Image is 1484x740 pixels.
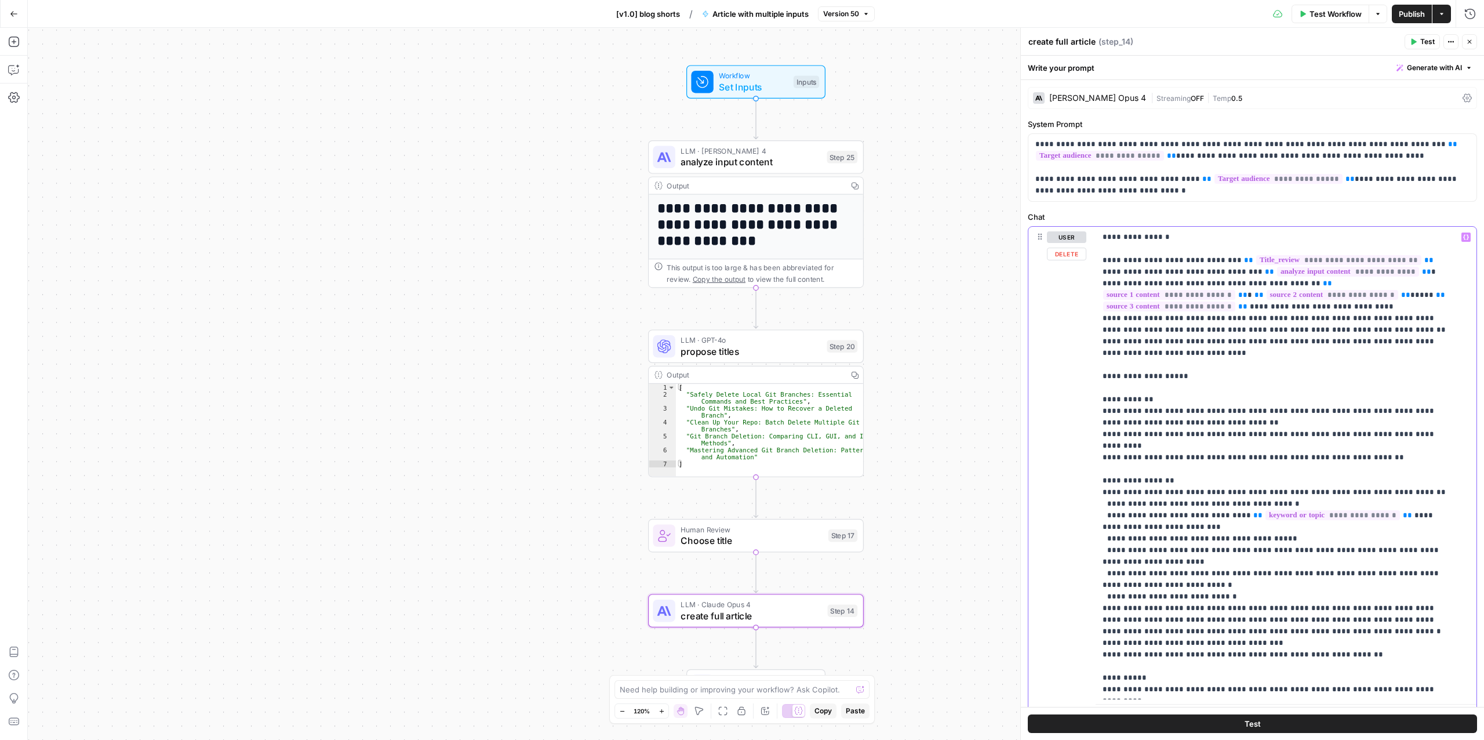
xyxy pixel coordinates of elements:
span: Test Workflow [1310,8,1362,20]
span: Human Review [681,524,823,535]
span: analyze input content [681,155,821,169]
span: 0.5 [1231,94,1242,103]
span: | [1204,92,1213,103]
button: Publish [1392,5,1432,23]
g: Edge from step_25 to step_20 [754,288,758,328]
div: This output is too large & has been abbreviated for review. to view the full content. [667,262,857,284]
span: Workflow [719,70,788,81]
div: WorkflowSet InputsInputs [648,65,864,99]
span: Streaming [1156,94,1191,103]
textarea: create full article [1028,36,1096,48]
span: Generate with AI [1407,63,1462,73]
g: Edge from step_20 to step_17 [754,477,758,518]
div: Human ReviewChoose titleStep 17 [648,519,864,553]
span: Test [1420,37,1435,47]
div: LLM · GPT-4opropose titlesStep 20Output[ "Safely Delete Local Git Branches: Essential Commands an... [648,329,864,477]
span: [v1.0] blog shorts [616,8,680,20]
span: Copy the output [693,275,745,283]
span: Publish [1399,8,1425,20]
div: LLM · Claude Opus 4create full articleStep 14 [648,594,864,627]
div: Write your prompt [1021,56,1484,79]
div: Output [667,180,842,191]
div: 2 [649,391,676,405]
button: Test Workflow [1292,5,1369,23]
button: Test [1405,34,1440,49]
span: propose titles [681,344,821,358]
span: Choose title [681,534,823,547]
button: Delete [1047,248,1086,260]
div: Step 20 [827,340,857,353]
button: [v1.0] blog shorts [609,5,687,23]
span: LLM · Claude Opus 4 [681,599,822,610]
button: Copy [810,703,836,719]
span: LLM · [PERSON_NAME] 4 [681,145,821,156]
div: userDelete [1028,227,1086,727]
span: Copy [814,706,832,716]
div: 1 [649,384,676,391]
span: ( step_14 ) [1099,36,1133,48]
div: 5 [649,433,676,447]
div: [PERSON_NAME] Opus 4 [1049,94,1146,102]
div: 7 [649,460,676,467]
g: Edge from start to step_25 [754,99,758,139]
span: Article with multiple inputs [712,8,809,20]
span: / [689,7,693,21]
button: Generate with AI [1392,60,1477,75]
g: Edge from step_14 to end [754,627,758,668]
span: 120% [634,706,650,716]
button: Paste [841,703,870,719]
span: LLM · GPT-4o [681,335,821,346]
span: Version 50 [823,9,859,19]
g: Edge from step_17 to step_14 [754,552,758,593]
div: Step 17 [828,529,857,542]
span: Toggle code folding, rows 1 through 7 [668,384,675,391]
div: 4 [649,419,676,433]
span: Paste [846,706,865,716]
label: System Prompt [1028,118,1477,130]
div: 3 [649,405,676,419]
span: create full article [681,609,822,623]
div: Inputs [794,75,819,88]
button: Article with multiple inputs [695,5,816,23]
span: Set Inputs [719,80,788,94]
span: End [719,674,813,685]
span: OFF [1191,94,1204,103]
div: Output [667,369,842,380]
div: 6 [649,447,676,460]
span: | [1151,92,1156,103]
div: Step 14 [828,604,858,617]
button: Version 50 [818,6,875,21]
button: Test [1028,714,1477,733]
div: Step 25 [827,151,857,164]
label: Chat [1028,211,1477,223]
div: EndOutput [648,669,864,703]
span: Test [1245,718,1261,730]
button: user [1047,231,1086,243]
span: Temp [1213,94,1231,103]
